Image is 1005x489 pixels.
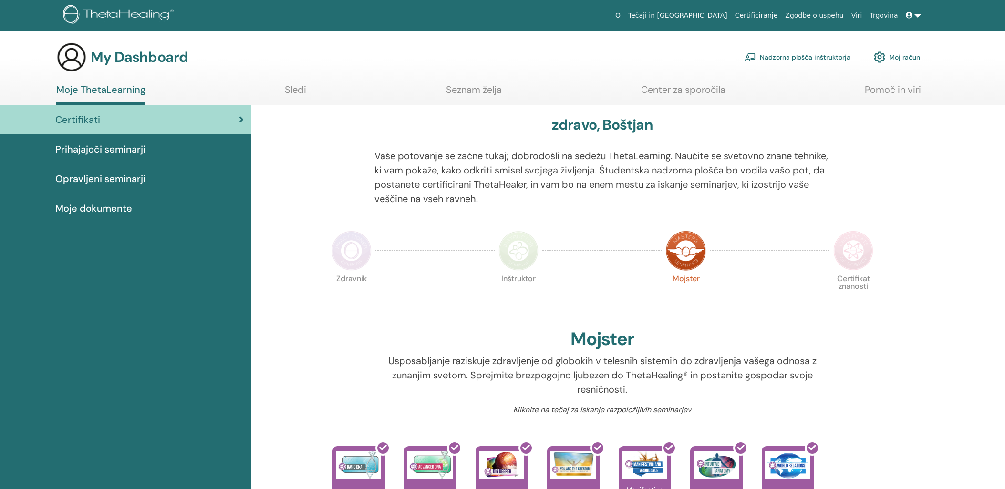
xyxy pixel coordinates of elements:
p: Zdravnik [332,275,372,315]
h3: My Dashboard [91,49,188,66]
a: Trgovina [866,7,901,24]
p: Mojster [666,275,706,315]
a: Moj račun [874,47,920,68]
img: Dig Deeper [479,451,524,479]
img: Manifesting and Abundance [622,451,667,479]
img: cog.svg [874,49,885,65]
p: Kliknite na tečaj za iskanje razpoložljivih seminarjev [374,404,830,416]
a: Certificiranje [731,7,782,24]
img: generic-user-icon.jpg [56,42,87,72]
h3: zdravo, Boštjan [552,116,653,133]
img: Practitioner [332,231,372,271]
img: Intuitive Anatomy [694,451,739,479]
img: World Relations [765,451,810,479]
a: Zgodbe o uspehu [781,7,847,24]
h2: Mojster [570,328,634,350]
img: chalkboard-teacher.svg [745,53,756,61]
span: Certifikati [55,112,100,127]
a: Tečaji in [GEOGRAPHIC_DATA] [624,7,731,24]
p: Usposabljanje raziskuje zdravljenje od globokih v telesnih sistemih do zdravljenja vašega odnosa ... [374,354,830,397]
img: Certificate of Science [833,231,873,271]
a: Nadzorna plošča inštruktorja [745,47,850,68]
img: Advanced DNA [407,451,453,479]
p: Vaše potovanje se začne tukaj; dobrodošli na sedežu ThetaLearning. Naučite se svetovno znane tehn... [374,149,830,206]
span: Prihajajoči seminarji [55,142,145,156]
span: Moje dokumente [55,201,132,215]
a: Moje ThetaLearning [56,84,145,105]
a: Seznam želja [446,84,502,102]
img: Basic DNA [336,451,381,479]
a: Viri [848,7,866,24]
a: O [611,7,624,24]
p: Inštruktor [498,275,539,315]
p: Certifikat znanosti [833,275,873,315]
img: Master [666,231,706,271]
a: Center za sporočila [641,84,725,102]
a: Sledi [285,84,306,102]
span: Opravljeni seminarji [55,172,145,186]
a: Pomoč in viri [865,84,921,102]
img: logo.png [63,5,177,26]
img: Instructor [498,231,539,271]
img: You and the Creator [550,451,596,477]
